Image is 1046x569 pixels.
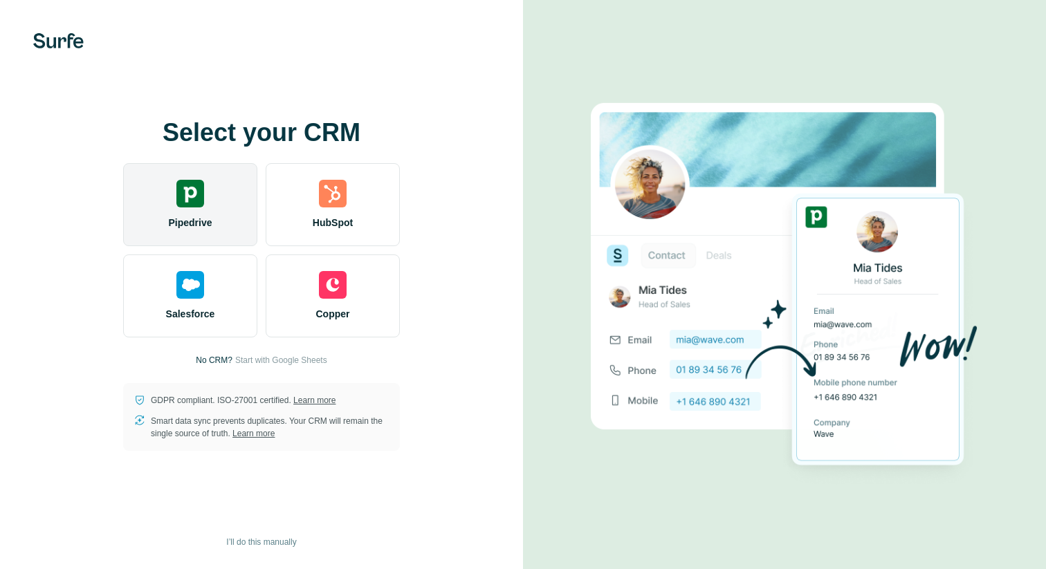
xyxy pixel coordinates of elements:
h1: Select your CRM [123,119,400,147]
p: GDPR compliant. ISO-27001 certified. [151,394,336,407]
img: PIPEDRIVE image [591,80,978,490]
img: salesforce's logo [176,271,204,299]
button: I’ll do this manually [217,532,306,552]
img: Surfe's logo [33,33,84,48]
span: Copper [316,307,350,321]
button: Start with Google Sheets [235,354,327,366]
img: pipedrive's logo [176,180,204,207]
p: No CRM? [196,354,232,366]
span: Pipedrive [168,216,212,230]
span: I’ll do this manually [226,536,296,548]
img: hubspot's logo [319,180,347,207]
a: Learn more [293,395,336,405]
a: Learn more [232,429,275,438]
span: Salesforce [166,307,215,321]
p: Smart data sync prevents duplicates. Your CRM will remain the single source of truth. [151,415,389,440]
img: copper's logo [319,271,347,299]
span: HubSpot [313,216,353,230]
